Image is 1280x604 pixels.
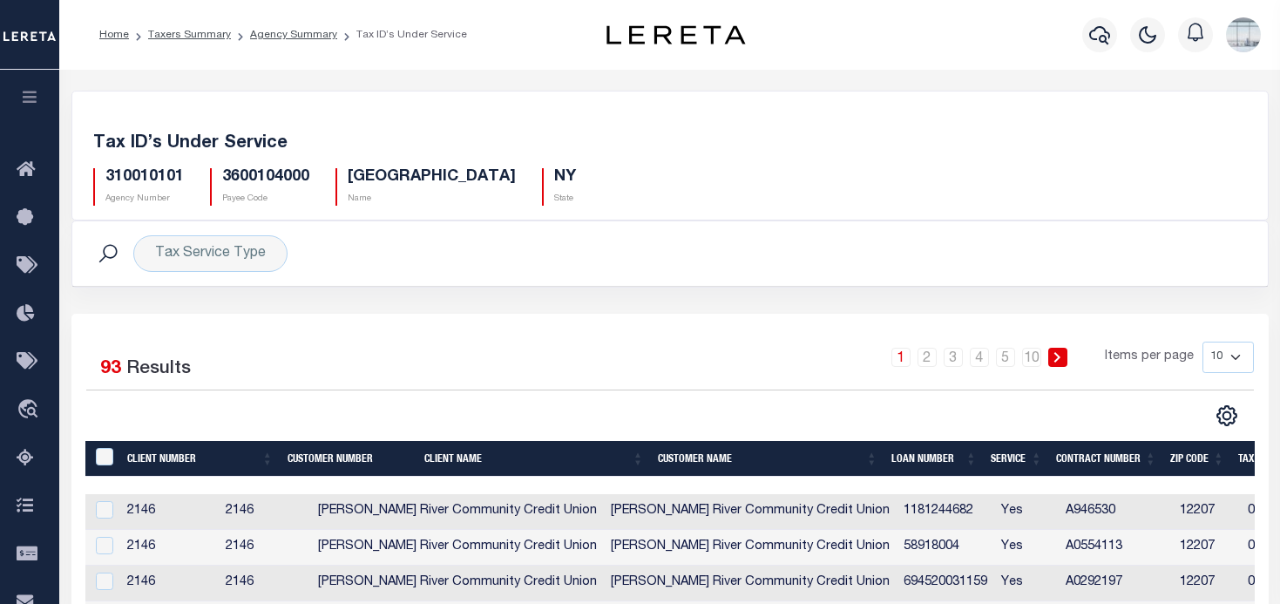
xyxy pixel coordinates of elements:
[126,356,191,383] label: Results
[554,193,576,206] p: State
[891,348,911,367] a: 1
[85,441,121,477] th: &nbsp;
[897,566,994,601] td: 694520031159
[250,30,337,40] a: Agency Summary
[99,30,129,40] a: Home
[1059,566,1173,601] td: A0292197
[105,193,184,206] p: Agency Number
[222,193,309,206] p: Payee Code
[219,494,311,530] td: 2146
[897,530,994,566] td: 58918004
[1049,441,1163,477] th: Contract Number: activate to sort column ascending
[133,235,288,272] div: Tax Service Type
[222,168,309,187] h5: 3600104000
[994,530,1059,566] td: Yes
[93,133,1247,154] h5: Tax ID’s Under Service
[148,30,231,40] a: Taxers Summary
[1022,348,1041,367] a: 10
[996,348,1015,367] a: 5
[337,27,467,43] li: Tax ID’s Under Service
[994,494,1059,530] td: Yes
[1173,530,1241,566] td: 12207
[417,441,651,477] th: Client Name: activate to sort column ascending
[1059,530,1173,566] td: A0554113
[970,348,989,367] a: 4
[1059,494,1173,530] td: A946530
[105,168,184,187] h5: 310010101
[311,494,604,530] td: [PERSON_NAME] River Community Credit Union
[1163,441,1231,477] th: Zip Code: activate to sort column ascending
[944,348,963,367] a: 3
[348,193,516,206] p: Name
[604,530,897,566] td: [PERSON_NAME] River Community Credit Union
[884,441,984,477] th: Loan Number: activate to sort column ascending
[120,494,219,530] td: 2146
[17,399,44,422] i: travel_explore
[604,494,897,530] td: [PERSON_NAME] River Community Credit Union
[1173,494,1241,530] td: 12207
[1105,348,1194,367] span: Items per page
[281,441,417,477] th: Customer Number
[120,441,280,477] th: Client Number: activate to sort column ascending
[100,360,121,378] span: 93
[120,566,219,601] td: 2146
[348,168,516,187] h5: [GEOGRAPHIC_DATA]
[1173,566,1241,601] td: 12207
[219,566,311,601] td: 2146
[897,494,994,530] td: 1181244682
[120,530,219,566] td: 2146
[984,441,1049,477] th: Service: activate to sort column ascending
[604,566,897,601] td: [PERSON_NAME] River Community Credit Union
[554,168,576,187] h5: NY
[311,566,604,601] td: [PERSON_NAME] River Community Credit Union
[651,441,884,477] th: Customer Name: activate to sort column ascending
[994,566,1059,601] td: Yes
[918,348,937,367] a: 2
[606,25,746,44] img: logo-dark.svg
[311,530,604,566] td: [PERSON_NAME] River Community Credit Union
[219,530,311,566] td: 2146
